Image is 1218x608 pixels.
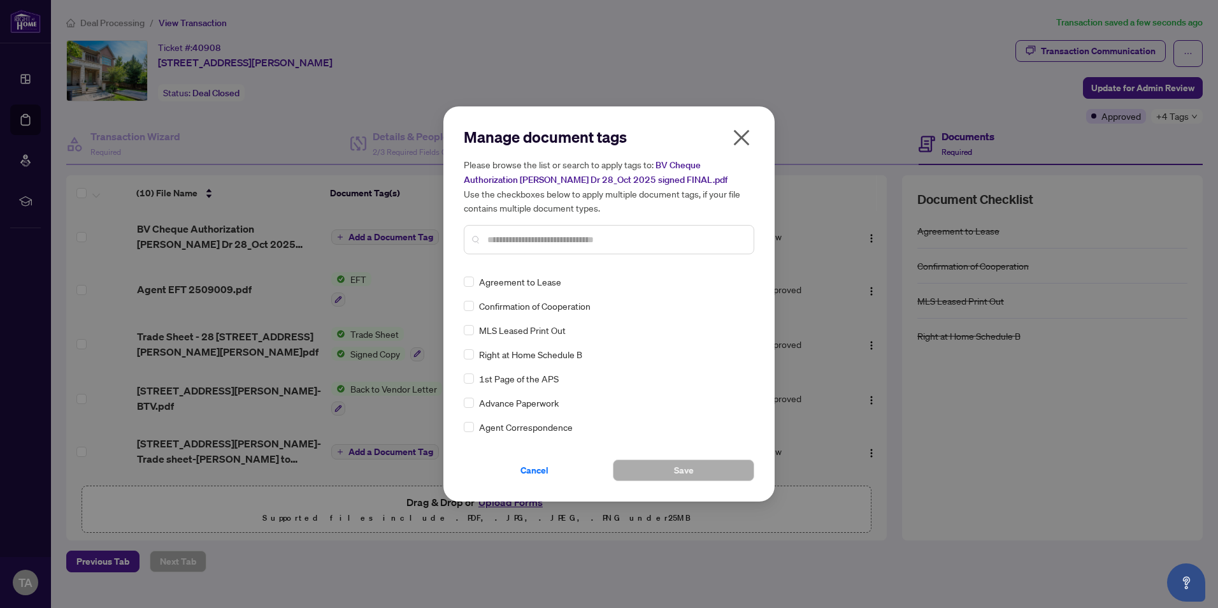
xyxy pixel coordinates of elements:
[479,420,573,434] span: Agent Correspondence
[613,460,754,481] button: Save
[464,460,605,481] button: Cancel
[1167,563,1205,602] button: Open asap
[479,347,582,361] span: Right at Home Schedule B
[479,396,559,410] span: Advance Paperwork
[479,275,561,289] span: Agreement to Lease
[520,460,548,481] span: Cancel
[479,372,559,386] span: 1st Page of the APS
[464,127,754,147] h2: Manage document tags
[479,299,591,313] span: Confirmation of Cooperation
[464,157,754,215] h5: Please browse the list or search to apply tags to: Use the checkboxes below to apply multiple doc...
[479,323,566,337] span: MLS Leased Print Out
[731,127,752,148] span: close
